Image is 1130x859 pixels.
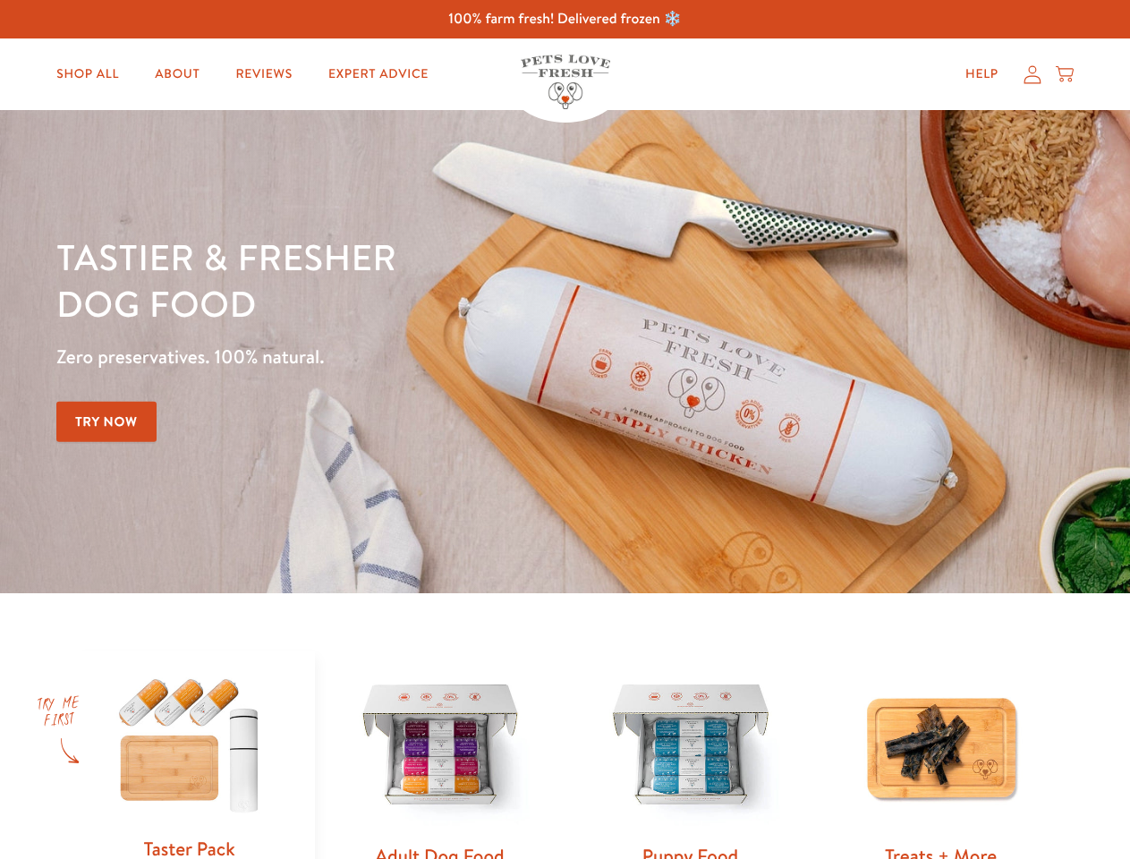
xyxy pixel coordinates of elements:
h1: Tastier & fresher dog food [56,234,735,327]
a: Expert Advice [314,56,443,92]
a: Reviews [221,56,306,92]
img: Pets Love Fresh [521,55,610,109]
a: Try Now [56,402,157,442]
a: Shop All [42,56,133,92]
a: About [140,56,214,92]
a: Help [951,56,1013,92]
p: Zero preservatives. 100% natural. [56,341,735,373]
